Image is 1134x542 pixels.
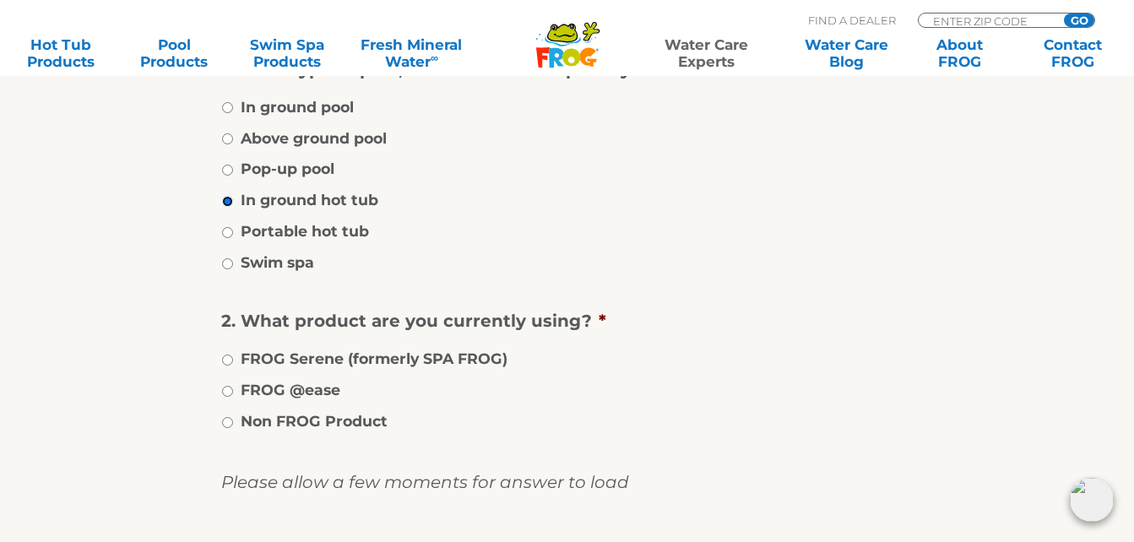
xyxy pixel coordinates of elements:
[356,36,466,70] a: Fresh MineralWater∞
[221,472,629,492] i: Please allow a few moments for answer to load
[916,36,1004,70] a: AboutFROG
[431,51,438,64] sup: ∞
[241,189,378,211] label: In ground hot tub
[241,410,388,432] label: Non FROG Product
[1029,36,1117,70] a: ContactFROG
[241,96,354,118] label: In ground pool
[243,36,331,70] a: Swim SpaProducts
[241,220,369,242] label: Portable hot tub
[931,14,1045,28] input: Zip Code Form
[808,13,896,28] p: Find A Dealer
[241,348,507,370] label: FROG Serene (formerly SPA FROG)
[241,252,314,274] label: Swim spa
[17,36,105,70] a: Hot TubProducts
[241,127,387,149] label: Above ground pool
[221,310,900,332] label: 2. What product are you currently using?
[635,36,778,70] a: Water CareExperts
[1064,14,1094,27] input: GO
[803,36,891,70] a: Water CareBlog
[241,379,340,401] label: FROG @ease
[1070,478,1114,522] img: openIcon
[130,36,218,70] a: PoolProducts
[241,158,334,180] label: Pop-up pool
